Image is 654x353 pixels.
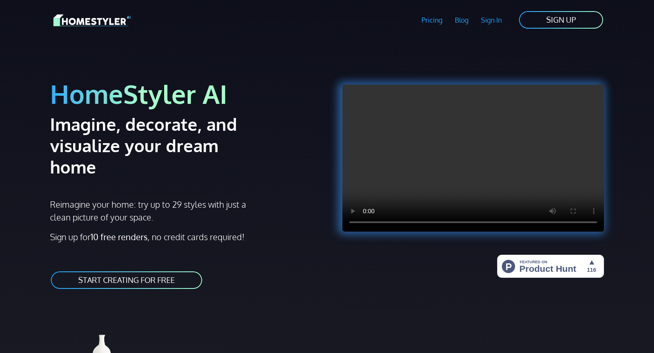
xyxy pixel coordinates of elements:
[474,10,508,30] a: Sign In
[50,78,322,110] h1: HomeStyler AI
[497,255,604,278] img: HomeStyler AI - Interior Design Made Easy: One Click to Your Dream Home | Product Hunt
[518,10,604,29] a: SIGN UP
[50,271,203,290] a: START CREATING FOR FREE
[448,10,474,30] a: Blog
[50,230,322,243] p: Sign up for , no credit cards required!
[91,231,147,242] strong: 10 free renders
[50,198,254,224] p: Reimagine your home: try up to 29 styles with just a clean picture of your space.
[415,10,449,30] a: Pricing
[50,113,268,177] h2: Imagine, decorate, and visualize your dream home
[53,13,130,28] img: HomeStyler AI logo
